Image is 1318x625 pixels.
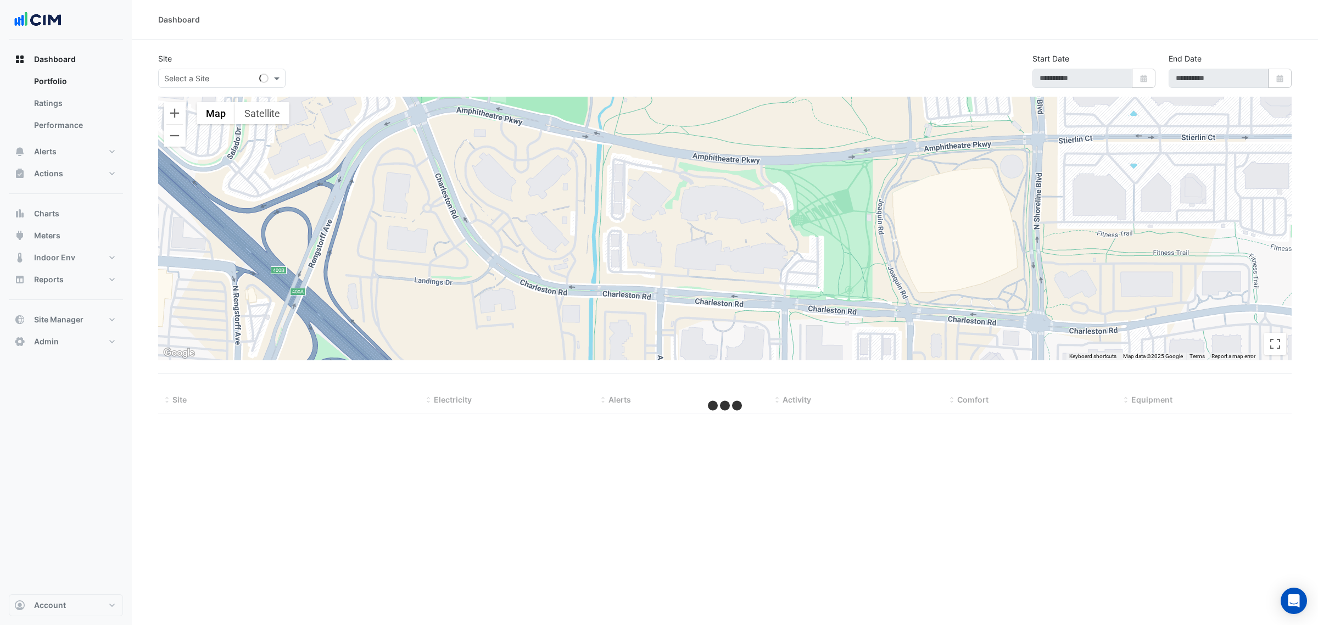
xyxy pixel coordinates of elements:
[34,230,60,241] span: Meters
[164,102,186,124] button: Zoom in
[1169,53,1202,64] label: End Date
[158,14,200,25] div: Dashboard
[25,92,123,114] a: Ratings
[14,208,25,219] app-icon: Charts
[1189,353,1205,359] a: Terms (opens in new tab)
[34,252,75,263] span: Indoor Env
[34,208,59,219] span: Charts
[9,247,123,269] button: Indoor Env
[1131,395,1172,404] span: Equipment
[9,203,123,225] button: Charts
[1123,353,1183,359] span: Map data ©2025 Google
[161,346,197,360] img: Google
[13,9,63,31] img: Company Logo
[9,309,123,331] button: Site Manager
[34,146,57,157] span: Alerts
[172,395,187,404] span: Site
[164,125,186,147] button: Zoom out
[14,168,25,179] app-icon: Actions
[14,336,25,347] app-icon: Admin
[9,594,123,616] button: Account
[9,48,123,70] button: Dashboard
[34,168,63,179] span: Actions
[9,163,123,185] button: Actions
[9,70,123,141] div: Dashboard
[1264,333,1286,355] button: Toggle fullscreen view
[434,395,472,404] span: Electricity
[1069,353,1116,360] button: Keyboard shortcuts
[14,252,25,263] app-icon: Indoor Env
[197,102,235,124] button: Show street map
[158,53,172,64] label: Site
[161,346,197,360] a: Open this area in Google Maps (opens a new window)
[34,54,76,65] span: Dashboard
[25,114,123,136] a: Performance
[34,274,64,285] span: Reports
[783,395,811,404] span: Activity
[235,102,289,124] button: Show satellite imagery
[14,274,25,285] app-icon: Reports
[9,141,123,163] button: Alerts
[34,600,66,611] span: Account
[608,395,631,404] span: Alerts
[14,146,25,157] app-icon: Alerts
[34,336,59,347] span: Admin
[34,314,83,325] span: Site Manager
[9,331,123,353] button: Admin
[1281,588,1307,614] div: Open Intercom Messenger
[14,314,25,325] app-icon: Site Manager
[1211,353,1255,359] a: Report a map error
[14,230,25,241] app-icon: Meters
[957,395,988,404] span: Comfort
[9,225,123,247] button: Meters
[1032,53,1069,64] label: Start Date
[14,54,25,65] app-icon: Dashboard
[9,269,123,291] button: Reports
[25,70,123,92] a: Portfolio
